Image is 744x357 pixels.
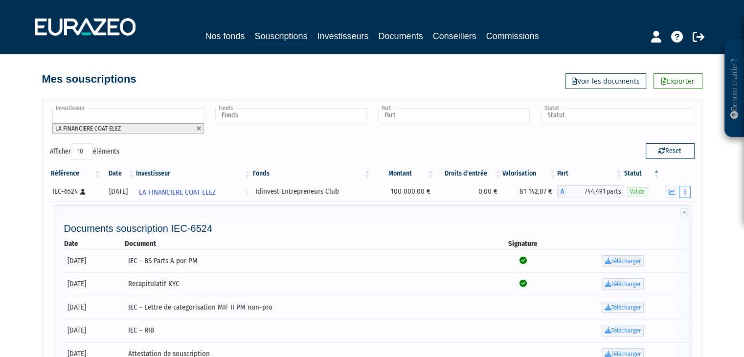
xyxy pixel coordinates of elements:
td: IEC - Lettre de categorisation MIF II PM non-pro [125,296,488,319]
select: Afficheréléments [71,143,93,160]
td: IEC - BS Parts A pur PM [125,249,488,273]
a: Nos fonds [205,29,245,43]
th: Statut : activer pour trier la colonne par ordre d&eacute;croissant [623,165,661,182]
a: Télécharger [602,302,644,313]
div: IEC-6524 [52,186,98,197]
div: A - Idinvest Entrepreneurs Club [557,185,623,198]
th: Signature [488,239,558,249]
img: 1732889491-logotype_eurazeo_blanc_rvb.png [35,18,135,36]
span: 744,491 parts [567,185,623,198]
td: IEC - RIB [125,319,488,342]
a: Télécharger [602,255,644,267]
i: Voir l'investisseur [245,183,248,201]
a: Documents [379,29,423,43]
div: [DATE] [105,186,132,197]
div: Idinvest Entrepreneurs Club [255,186,368,197]
td: [DATE] [64,249,125,273]
th: Part: activer pour trier la colonne par ordre croissant [557,165,623,182]
button: Reset [646,143,695,159]
td: 81 142,07 € [502,182,557,201]
th: Montant: activer pour trier la colonne par ordre croissant [372,165,435,182]
th: Date [64,239,125,249]
a: Télécharger [602,325,644,336]
h4: Documents souscription IEC-6524 [64,223,688,234]
th: Document [125,239,488,249]
span: A [557,185,567,198]
td: 0,00 € [435,182,503,201]
td: 100 000,00 € [372,182,435,201]
p: Besoin d'aide ? [729,45,740,133]
th: Valorisation: activer pour trier la colonne par ordre croissant [502,165,557,182]
a: LA FINANCIERE COAT ELEZ [135,182,251,201]
td: [DATE] [64,319,125,342]
td: [DATE] [64,296,125,319]
a: Souscriptions [254,29,307,45]
td: Recapitulatif KYC [125,272,488,296]
h4: Mes souscriptions [42,73,136,85]
label: Afficher éléments [50,143,119,160]
a: Commissions [486,29,539,43]
a: Investisseurs [317,29,368,43]
a: Exporter [654,73,702,89]
a: Conseillers [433,29,476,43]
td: [DATE] [64,272,125,296]
th: Fonds: activer pour trier la colonne par ordre croissant [252,165,372,182]
th: Droits d'entrée: activer pour trier la colonne par ordre croissant [435,165,503,182]
span: LA FINANCIERE COAT ELEZ [139,183,216,201]
i: [Français] Personne physique [80,189,86,195]
th: Référence : activer pour trier la colonne par ordre croissant [50,165,102,182]
a: Télécharger [602,278,644,290]
a: Voir les documents [565,73,646,89]
th: Investisseur: activer pour trier la colonne par ordre croissant [135,165,251,182]
span: LA FINANCIERE COAT ELEZ [55,125,121,132]
th: Date: activer pour trier la colonne par ordre croissant [101,165,135,182]
span: Valide [627,187,648,197]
